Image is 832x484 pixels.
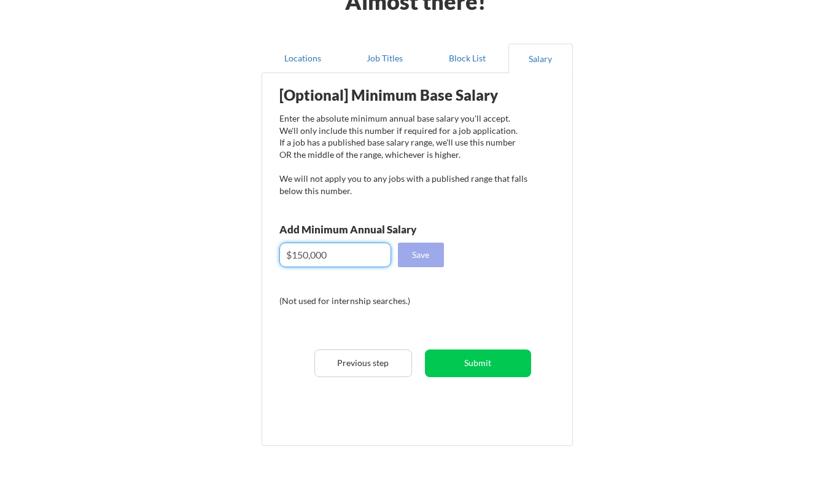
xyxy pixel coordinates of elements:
[262,44,344,73] button: Locations
[314,349,412,377] button: Previous step
[508,44,573,73] button: Salary
[279,88,527,103] div: [Optional] Minimum Base Salary
[279,243,391,267] input: E.g. $100,000
[398,243,444,267] button: Save
[279,112,527,197] div: Enter the absolute minimum annual base salary you'll accept. We'll only include this number if re...
[279,295,446,307] div: (Not used for internship searches.)
[344,44,426,73] button: Job Titles
[426,44,508,73] button: Block List
[425,349,531,377] button: Submit
[279,224,471,235] div: Add Minimum Annual Salary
